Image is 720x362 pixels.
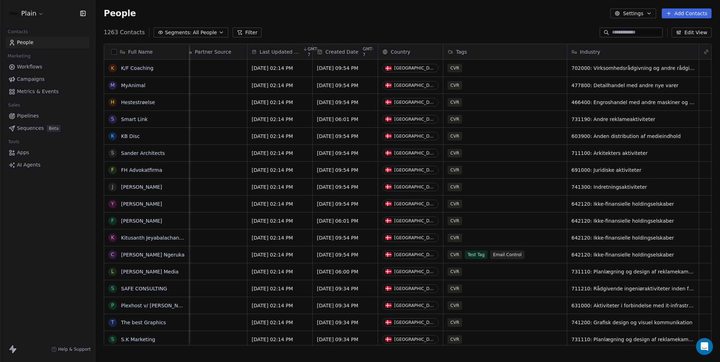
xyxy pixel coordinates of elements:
span: CVR [448,200,462,208]
span: CVR [448,81,462,90]
div: C [111,251,114,258]
span: [DATE] 02:14 PM [252,336,308,343]
span: CVR [448,318,462,327]
div: [GEOGRAPHIC_DATA] [394,117,436,122]
span: [DATE] 09:54 PM [317,183,373,191]
span: Metrics & Events [17,88,59,95]
a: Kitusanth Jeyabalachandran [121,235,191,241]
span: [DATE] 02:14 PM [252,167,308,174]
span: Workflows [17,63,42,71]
span: [DATE] 02:14 PM [252,133,308,140]
span: [DATE] 02:14 PM [252,99,308,106]
span: [DATE] 09:34 PM [317,319,373,326]
span: Sequences [17,125,44,132]
a: [PERSON_NAME] Ngeruka [121,252,185,258]
span: CVR [448,284,462,293]
a: [PERSON_NAME] [121,218,162,224]
div: [GEOGRAPHIC_DATA] [394,218,436,223]
div: Industry [567,44,699,59]
div: K [111,65,114,72]
span: People [104,8,136,19]
div: [GEOGRAPHIC_DATA] [394,83,436,88]
span: 741200: Grafisk design og visuel kommunikation [571,319,695,326]
span: Test Tag [465,251,487,259]
span: Industry [580,48,600,55]
span: CVR [448,217,462,225]
span: 642120: Ikke-finansielle holdingselskaber [571,234,695,241]
span: [DATE] 02:14 PM [252,251,308,258]
span: [DATE] 09:54 PM [317,99,373,106]
a: Campaigns [6,73,89,85]
div: [GEOGRAPHIC_DATA] [394,151,436,156]
span: Country [391,48,410,55]
span: Tools [5,137,22,147]
span: CVR [448,115,462,123]
span: [DATE] 09:54 PM [317,82,373,89]
a: Help & Support [51,346,91,352]
span: GMT-7 [363,46,373,58]
span: [DATE] 09:34 PM [317,285,373,292]
span: Campaigns [17,76,44,83]
span: [DATE] 02:14 PM [252,183,308,191]
div: S [111,336,114,343]
div: grid [104,60,189,346]
span: CVR [448,267,462,276]
div: K [111,132,114,140]
a: MyAnimal [121,83,145,88]
span: Beta [47,125,61,132]
span: [DATE] 02:14 PM [252,116,308,123]
a: People [6,37,89,48]
span: CVR [448,64,462,72]
div: Y [111,200,114,207]
a: K/F Coaching [121,65,154,71]
a: SequencesBeta [6,122,89,134]
div: Tags [443,44,567,59]
span: [DATE] 06:01 PM [317,116,373,123]
span: 642120: Ikke-finansielle holdingselskaber [571,251,695,258]
div: Open Intercom Messenger [696,338,713,355]
div: [GEOGRAPHIC_DATA] [394,286,436,291]
div: S [111,115,114,123]
span: 702000: Virksomhedsrådgivning og andre rådgivningsaktiviteter [571,65,695,72]
span: 711100: Arkitekters aktiviteter [571,150,695,157]
span: [DATE] 06:01 PM [317,217,373,224]
a: FH Advokatfirma [121,167,162,173]
span: Apps [17,149,29,156]
button: Edit View [672,28,712,37]
div: [GEOGRAPHIC_DATA] [394,134,436,139]
span: [DATE] 09:34 PM [317,302,373,309]
div: P [111,302,114,309]
span: People [17,39,34,46]
button: Add Contacts [662,8,712,18]
span: [DATE] 02:14 PM [252,268,308,275]
a: Pipelines [6,110,89,122]
span: [DATE] 09:34 PM [317,336,373,343]
div: [GEOGRAPHIC_DATA] [394,66,436,71]
a: Workflows [6,61,89,73]
span: 731110: Planlægning og design af reklamekampagner [571,268,695,275]
span: Last Updated Date [259,48,301,55]
div: [GEOGRAPHIC_DATA] [394,168,436,173]
a: [PERSON_NAME] [121,201,162,207]
span: 642120: Ikke-finansielle holdingselskaber [571,200,695,207]
span: [DATE] 09:54 PM [317,150,373,157]
span: Marketing [5,51,34,61]
span: [DATE] 02:14 PM [252,234,308,241]
div: F [111,166,114,174]
div: [GEOGRAPHIC_DATA] [394,100,436,105]
div: [GEOGRAPHIC_DATA] [394,252,436,257]
a: The best Graphics [121,320,166,325]
span: CVR [448,132,462,140]
span: [DATE] 09:54 PM [317,167,373,174]
div: M [110,82,115,89]
img: Plain-Logo-Tile.png [10,9,18,18]
div: Created DateGMT-7 [313,44,378,59]
div: Full Name [104,44,189,59]
div: [GEOGRAPHIC_DATA] [394,201,436,206]
span: CVR [448,183,462,191]
div: [GEOGRAPHIC_DATA] [394,303,436,308]
a: Sander Architects [121,150,165,156]
span: [DATE] 02:14 PM [252,302,308,309]
span: Full Name [128,48,153,55]
span: CVR [448,149,462,157]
